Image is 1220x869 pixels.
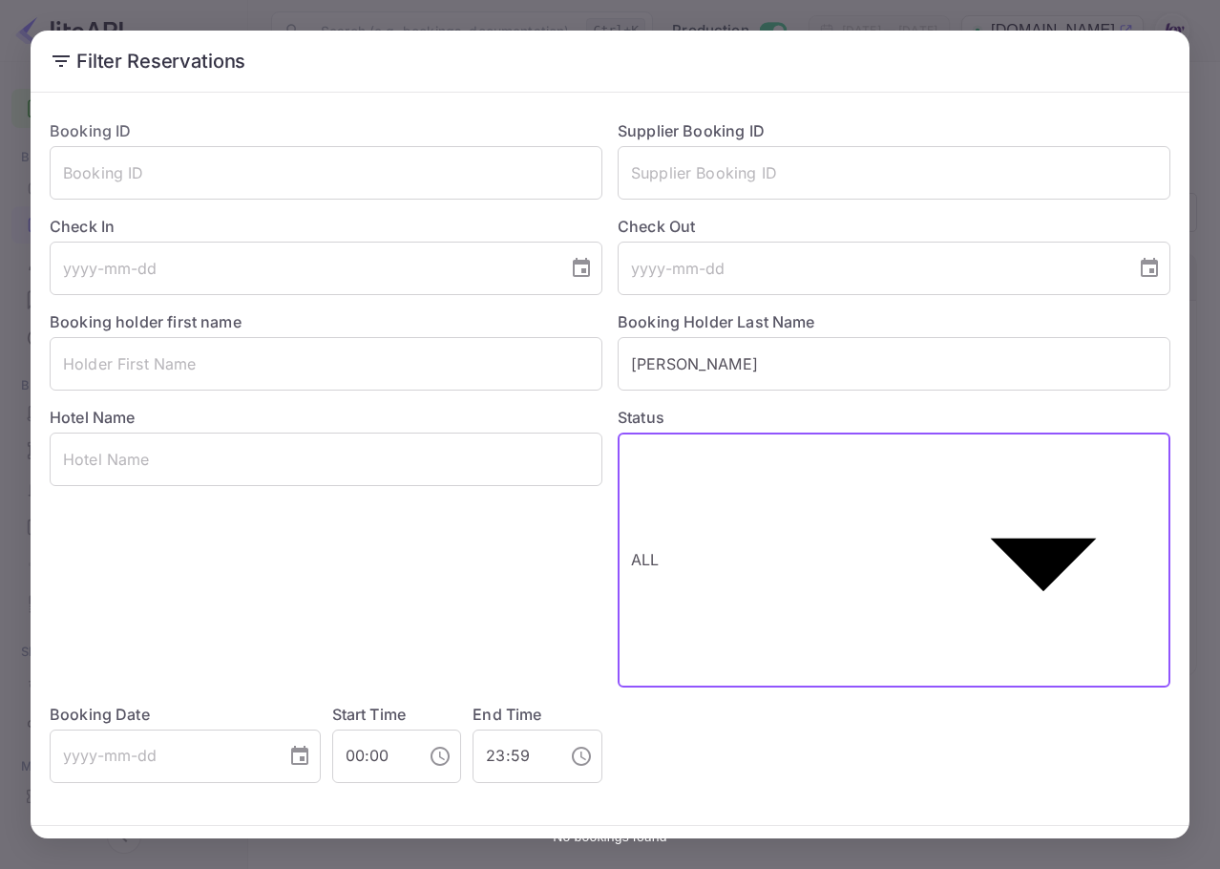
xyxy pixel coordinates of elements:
[50,312,242,331] label: Booking holder first name
[50,703,321,726] label: Booking Date
[50,408,136,427] label: Hotel Name
[50,146,602,200] input: Booking ID
[618,533,916,586] div: ALL
[618,406,1170,429] label: Status
[332,705,407,724] label: Start Time
[618,312,815,331] label: Booking Holder Last Name
[281,737,319,775] button: Choose date
[562,737,600,775] button: Choose time, selected time is 11:59 PM
[618,242,1123,295] input: yyyy-mm-dd
[50,121,132,140] label: Booking ID
[50,242,555,295] input: yyyy-mm-dd
[332,730,414,783] input: hh:mm
[31,31,1189,92] h2: Filter Reservations
[421,737,459,775] button: Choose time, selected time is 12:00 AM
[50,337,602,391] input: Holder First Name
[618,337,1170,391] input: Holder Last Name
[50,433,602,486] input: Hotel Name
[1130,249,1168,287] button: Choose date
[473,705,541,724] label: End Time
[473,730,555,783] input: hh:mm
[618,215,1170,238] label: Check Out
[50,215,602,238] label: Check In
[562,249,600,287] button: Choose date
[618,121,765,140] label: Supplier Booking ID
[618,146,1170,200] input: Supplier Booking ID
[50,730,273,783] input: yyyy-mm-dd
